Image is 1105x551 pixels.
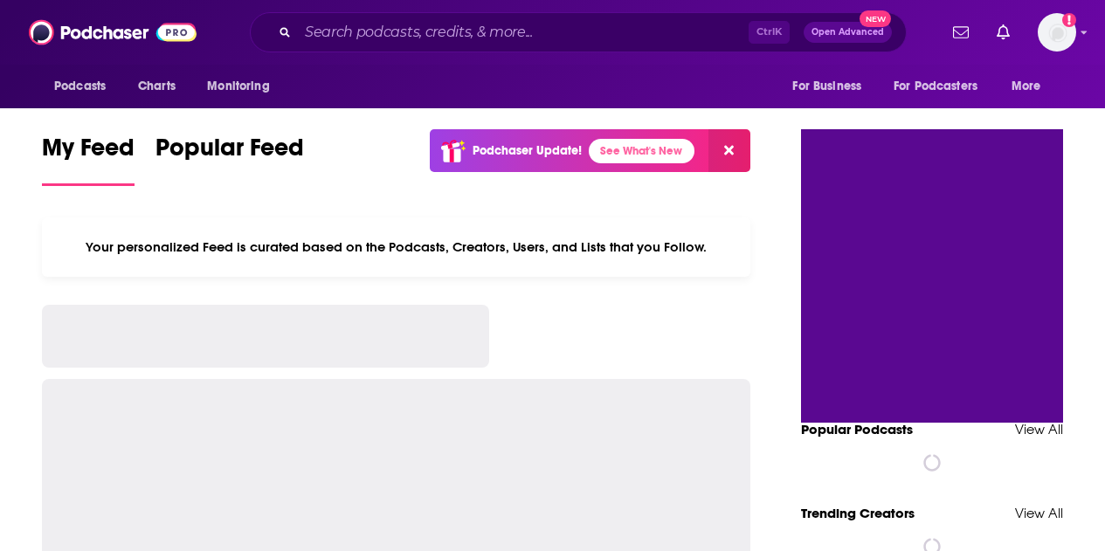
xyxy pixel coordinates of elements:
[1015,421,1063,437] a: View All
[1012,74,1041,99] span: More
[42,217,750,277] div: Your personalized Feed is curated based on the Podcasts, Creators, Users, and Lists that you Follow.
[749,21,790,44] span: Ctrl K
[138,74,176,99] span: Charts
[1015,505,1063,521] a: View All
[298,18,749,46] input: Search podcasts, credits, & more...
[946,17,976,47] a: Show notifications dropdown
[860,10,891,27] span: New
[1038,13,1076,52] button: Show profile menu
[250,12,907,52] div: Search podcasts, credits, & more...
[882,70,1003,103] button: open menu
[42,133,135,173] span: My Feed
[589,139,694,163] a: See What's New
[780,70,883,103] button: open menu
[1038,13,1076,52] span: Logged in as gabrielle.gantz
[811,28,884,37] span: Open Advanced
[1062,13,1076,27] svg: Add a profile image
[42,133,135,186] a: My Feed
[804,22,892,43] button: Open AdvancedNew
[29,16,197,49] img: Podchaser - Follow, Share and Rate Podcasts
[1038,13,1076,52] img: User Profile
[54,74,106,99] span: Podcasts
[894,74,977,99] span: For Podcasters
[473,143,582,158] p: Podchaser Update!
[207,74,269,99] span: Monitoring
[999,70,1063,103] button: open menu
[155,133,304,173] span: Popular Feed
[42,70,128,103] button: open menu
[990,17,1017,47] a: Show notifications dropdown
[801,505,915,521] a: Trending Creators
[792,74,861,99] span: For Business
[155,133,304,186] a: Popular Feed
[801,421,913,437] a: Popular Podcasts
[127,70,186,103] a: Charts
[195,70,292,103] button: open menu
